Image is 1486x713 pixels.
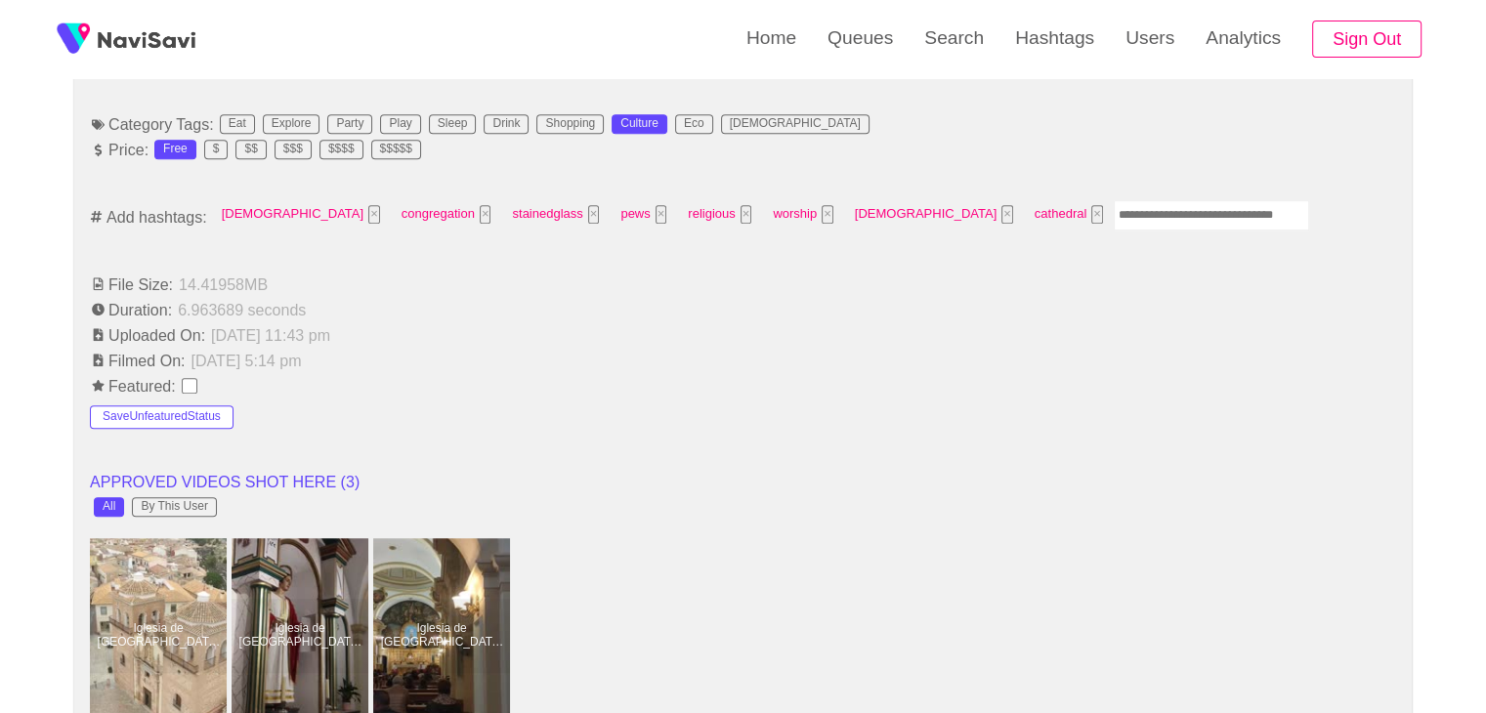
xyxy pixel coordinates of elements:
[49,15,98,63] img: fireSpot
[684,117,704,131] div: Eco
[588,205,600,224] button: Tag at index 2 with value 5146 focussed. Press backspace to remove
[1091,205,1103,224] button: Tag at index 7 with value 738 focussed. Press backspace to remove
[730,117,861,131] div: [DEMOGRAPHIC_DATA]
[849,199,1019,230] span: [DEMOGRAPHIC_DATA]
[615,199,672,230] span: pews
[98,29,195,49] img: fireSpot
[213,143,220,156] div: $
[90,275,175,293] span: File Size:
[163,143,188,156] div: Free
[506,199,605,230] span: stainedglass
[176,301,308,318] span: 6.963689 seconds
[438,117,468,131] div: Sleep
[105,208,209,226] span: Add hashtags:
[396,199,497,230] span: congregation
[1001,205,1013,224] button: Tag at index 6 with value 558815 focussed. Press backspace to remove
[1029,199,1109,230] span: cathedral
[90,326,207,344] span: Uploaded On:
[90,141,150,158] span: Price:
[1114,200,1309,231] input: Enter tag here and press return
[103,500,115,514] div: All
[190,352,304,369] span: [DATE] 5:14 pm
[177,275,270,293] span: 14.41958 MB
[90,301,174,318] span: Duration:
[229,117,246,131] div: Eat
[1312,21,1422,59] button: Sign Out
[141,500,207,514] div: By This User
[216,199,386,230] span: [DEMOGRAPHIC_DATA]
[822,205,833,224] button: Tag at index 5 with value 6987 focussed. Press backspace to remove
[90,405,234,429] button: SaveUnfeaturedStatus
[480,205,491,224] button: Tag at index 1 with value 80333 focussed. Press backspace to remove
[741,205,752,224] button: Tag at index 4 with value 167 focussed. Press backspace to remove
[368,205,380,224] button: Tag at index 0 with value 52 focussed. Press backspace to remove
[90,470,1396,493] li: APPROVED VIDEOS SHOT HERE ( 3 )
[767,199,838,230] span: worship
[492,117,520,131] div: Drink
[283,143,303,156] div: $$$
[620,117,658,131] div: Culture
[656,205,667,224] button: Tag at index 3 with value 59526 focussed. Press backspace to remove
[209,326,332,344] span: [DATE] 11:43 pm
[389,117,411,131] div: Play
[545,117,595,131] div: Shopping
[328,143,355,156] div: $$$$
[244,143,257,156] div: $$
[682,199,757,230] span: religious
[380,143,412,156] div: $$$$$
[336,117,363,131] div: Party
[90,352,187,369] span: Filmed On:
[90,115,216,133] span: Category Tags:
[272,117,312,131] div: Explore
[90,377,178,395] span: Featured:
